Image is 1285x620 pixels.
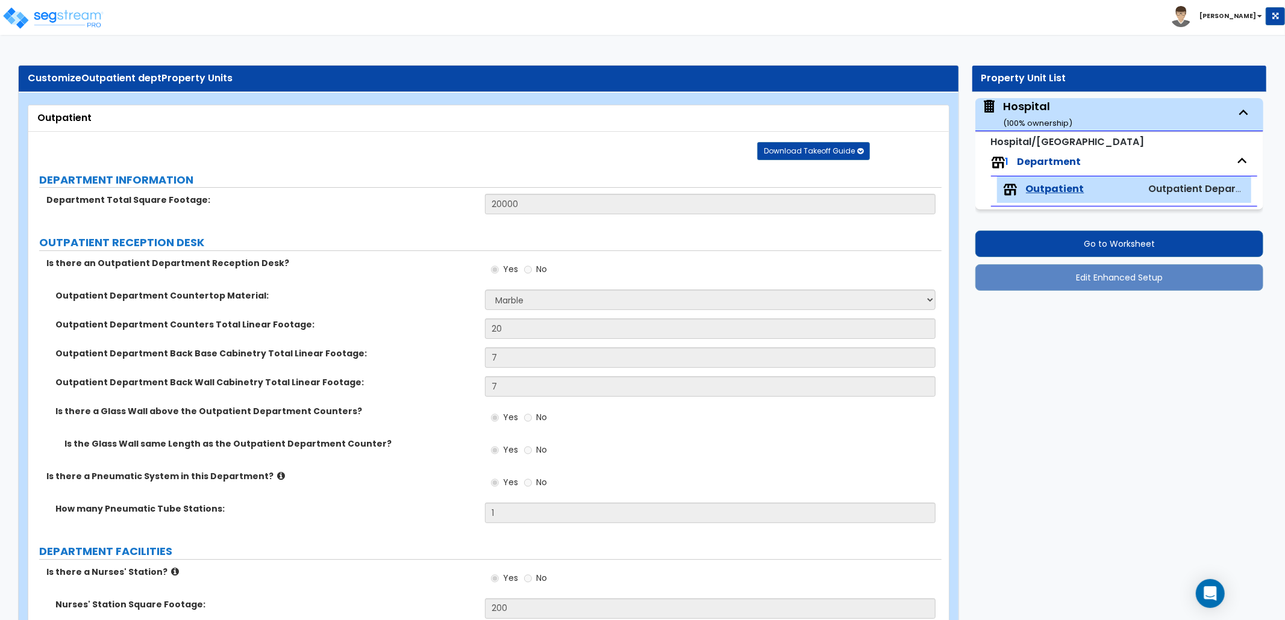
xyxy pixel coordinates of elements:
label: DEPARTMENT FACILITIES [39,544,942,559]
label: Nurses' Station Square Footage: [55,598,476,610]
span: Yes [503,411,518,423]
i: click for more info! [171,567,179,576]
div: Outpatient [37,111,940,125]
input: Yes [491,476,499,489]
label: Is there an Outpatient Department Reception Desk? [46,257,476,269]
span: No [536,572,547,584]
input: Yes [491,444,499,457]
img: tenants.png [1003,182,1018,197]
img: building.svg [981,99,997,114]
div: Customize Property Units [28,72,949,85]
img: logo_pro_r.png [2,6,104,30]
label: Is there a Pneumatic System in this Department? [46,470,476,482]
label: Outpatient Department Countertop Material: [55,290,476,302]
label: Is there a Nurses' Station? [46,566,476,578]
span: No [536,263,547,275]
label: Department Total Square Footage: [46,194,476,206]
label: Outpatient Department Back Wall Cabinetry Total Linear Footage: [55,376,476,388]
label: Is there a Glass Wall above the Outpatient Department Counters? [55,405,476,417]
small: Hospital/Surgery Center [991,135,1145,149]
button: Go to Worksheet [975,231,1263,257]
span: Yes [503,263,518,275]
span: Hospital [981,99,1072,129]
button: Download Takeoff Guide [757,142,870,160]
span: No [536,411,547,423]
input: No [524,263,532,276]
input: No [524,444,532,457]
span: Outpatient dept [81,71,161,85]
label: Outpatient Department Back Base Cabinetry Total Linear Footage: [55,347,476,359]
span: 1 [1005,155,1009,169]
label: DEPARTMENT INFORMATION [39,172,942,188]
img: avatar.png [1171,6,1192,27]
input: No [524,411,532,424]
i: click for more info! [277,471,285,480]
button: Edit Enhanced Setup [975,264,1263,291]
span: Outpatient [1026,182,1084,196]
div: Open Intercom Messenger [1196,579,1225,608]
span: Outpatient Department [1148,182,1266,196]
label: Is the Glass Wall same Length as the Outpatient Department Counter? [64,438,476,450]
b: [PERSON_NAME] [1199,11,1256,20]
div: Property Unit List [981,72,1257,85]
span: Yes [503,444,518,456]
input: Yes [491,263,499,276]
span: No [536,444,547,456]
span: Download Takeoff Guide [764,146,855,156]
input: Yes [491,572,499,585]
span: Department [1018,155,1081,169]
small: ( 100 % ownership) [1003,117,1072,129]
div: Hospital [1003,99,1072,129]
label: How many Pneumatic Tube Stations: [55,503,476,515]
input: No [524,572,532,585]
span: No [536,476,547,488]
span: Yes [503,476,518,488]
input: No [524,476,532,489]
span: Yes [503,572,518,584]
input: Yes [491,411,499,424]
img: tenants.png [991,155,1005,170]
label: Outpatient Department Counters Total Linear Footage: [55,318,476,330]
label: OUTPATIENT RECEPTION DESK [39,235,942,250]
